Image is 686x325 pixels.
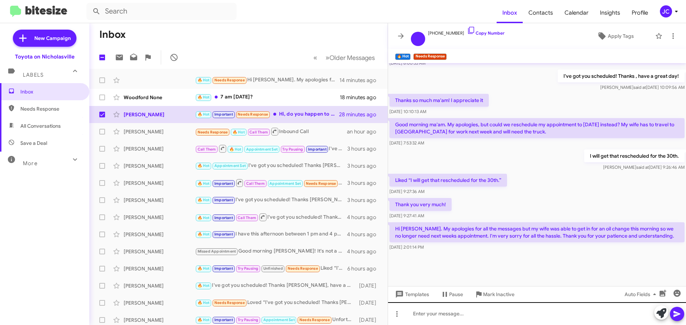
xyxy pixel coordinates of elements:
span: Needs Response [306,181,336,186]
span: Labels [23,72,44,78]
div: [PERSON_NAME] [124,316,195,324]
span: 🔥 Hot [198,318,210,322]
div: Toyota on Nicholasville [15,53,75,60]
span: 🔥 Hot [233,130,245,134]
span: Appointment Set [263,318,295,322]
small: Needs Response [413,54,446,60]
span: Save a Deal [20,139,47,147]
span: Mark Inactive [483,288,514,301]
div: 4 hours ago [347,248,382,255]
div: [DATE] [356,282,382,289]
span: Inbox [20,88,81,95]
div: 3 hours ago [347,179,382,187]
span: said at [636,164,649,170]
span: » [325,53,329,62]
div: 3 hours ago [347,197,382,204]
div: I've got you scheduled! Thanks [PERSON_NAME], have a great day! [195,213,347,222]
span: Call Them [246,181,265,186]
span: Important [214,198,233,202]
a: Inbox [497,2,523,23]
span: [DATE] 9:27:36 AM [389,189,424,194]
span: Appointment Set [246,147,278,152]
div: [PERSON_NAME] [124,179,195,187]
span: Important [214,266,233,271]
a: Copy Number [467,30,504,36]
span: [PHONE_NUMBER] [428,26,504,37]
span: Auto Fields [625,288,659,301]
div: an hour ago [347,128,382,135]
span: 🔥 Hot [198,163,210,168]
p: Thanks so much ma'am! I appreciate it [389,94,489,107]
div: I've got you scheduled! Thanks [PERSON_NAME], have a great day! [195,144,347,153]
span: Important [214,181,233,186]
span: Unfinished [263,266,283,271]
div: [PERSON_NAME] [124,162,195,169]
span: Needs Response [214,78,245,82]
span: Call Them [238,215,256,220]
span: Important [214,232,233,237]
span: said at [633,85,646,90]
span: 🔥 Hot [198,266,210,271]
div: [PERSON_NAME] [124,231,195,238]
button: Mark Inactive [469,288,520,301]
span: All Conversations [20,122,61,130]
div: JC [660,5,672,17]
span: [PERSON_NAME] [DATE] 9:26:46 AM [603,164,685,170]
span: Appointment Set [214,163,246,168]
div: Woodford None [124,94,195,101]
div: 3 hours ago [347,162,382,169]
div: Hi, do you happen to have any availability early [DATE] morning? [195,110,339,118]
div: 4 hours ago [347,231,382,238]
p: Liked “I will get that rescheduled for the 30th.” [389,174,507,187]
button: Templates [388,288,435,301]
small: 🔥 Hot [395,54,411,60]
span: 🔥 Hot [198,215,210,220]
div: 6 hours ago [347,265,382,272]
div: 4 hours ago [347,214,382,221]
p: Thank you very much! [389,198,452,211]
p: I will get that rescheduled for the 30th. [584,149,685,162]
span: Needs Response [238,112,268,117]
span: Important [214,215,233,220]
span: Appointment Set [269,181,301,186]
a: New Campaign [13,30,76,47]
button: Next [321,50,379,65]
span: Templates [394,288,429,301]
span: 🔥 Hot [198,95,210,100]
span: Call Them [249,130,268,134]
span: Important [214,318,233,322]
span: Needs Response [288,266,318,271]
a: Profile [626,2,654,23]
div: 14 minutes ago [339,77,382,84]
div: [PERSON_NAME] [124,248,195,255]
span: Needs Response [20,105,81,112]
div: [PERSON_NAME] [124,282,195,289]
div: 28 minutes ago [339,111,382,118]
span: More [23,160,38,167]
div: [PERSON_NAME] [124,111,195,118]
span: [DATE] 9:27:41 AM [389,213,424,218]
div: [DATE] [356,316,382,324]
span: [DATE] 2:01:14 PM [389,244,424,250]
span: 🔥 Hot [198,181,210,186]
button: Pause [435,288,469,301]
div: Unfortunately no. I work [DATE]. Thanks for getting back with me. I'll find an alternative option. [195,316,356,324]
div: Hi [PERSON_NAME]. My apologies for all the messages but my wife was able to get in for an oil cha... [195,76,339,84]
p: Hi [PERSON_NAME]. My apologies for all the messages but my wife was able to get in for an oil cha... [389,222,685,242]
button: Auto Fields [619,288,665,301]
div: [PERSON_NAME] [124,197,195,204]
button: JC [654,5,678,17]
a: Calendar [559,2,594,23]
span: [DATE] 10:10:13 AM [389,109,426,114]
span: Older Messages [329,54,375,62]
span: 🔥 Hot [198,232,210,237]
span: Important [308,147,327,152]
span: Call Them [198,147,216,152]
span: 🔥 Hot [229,147,242,152]
div: [PERSON_NAME] [124,265,195,272]
div: I have this afternoon between 1 pm and 4 pm [DATE] or can do anytime [DATE]. [195,230,347,238]
span: Needs Response [299,318,330,322]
